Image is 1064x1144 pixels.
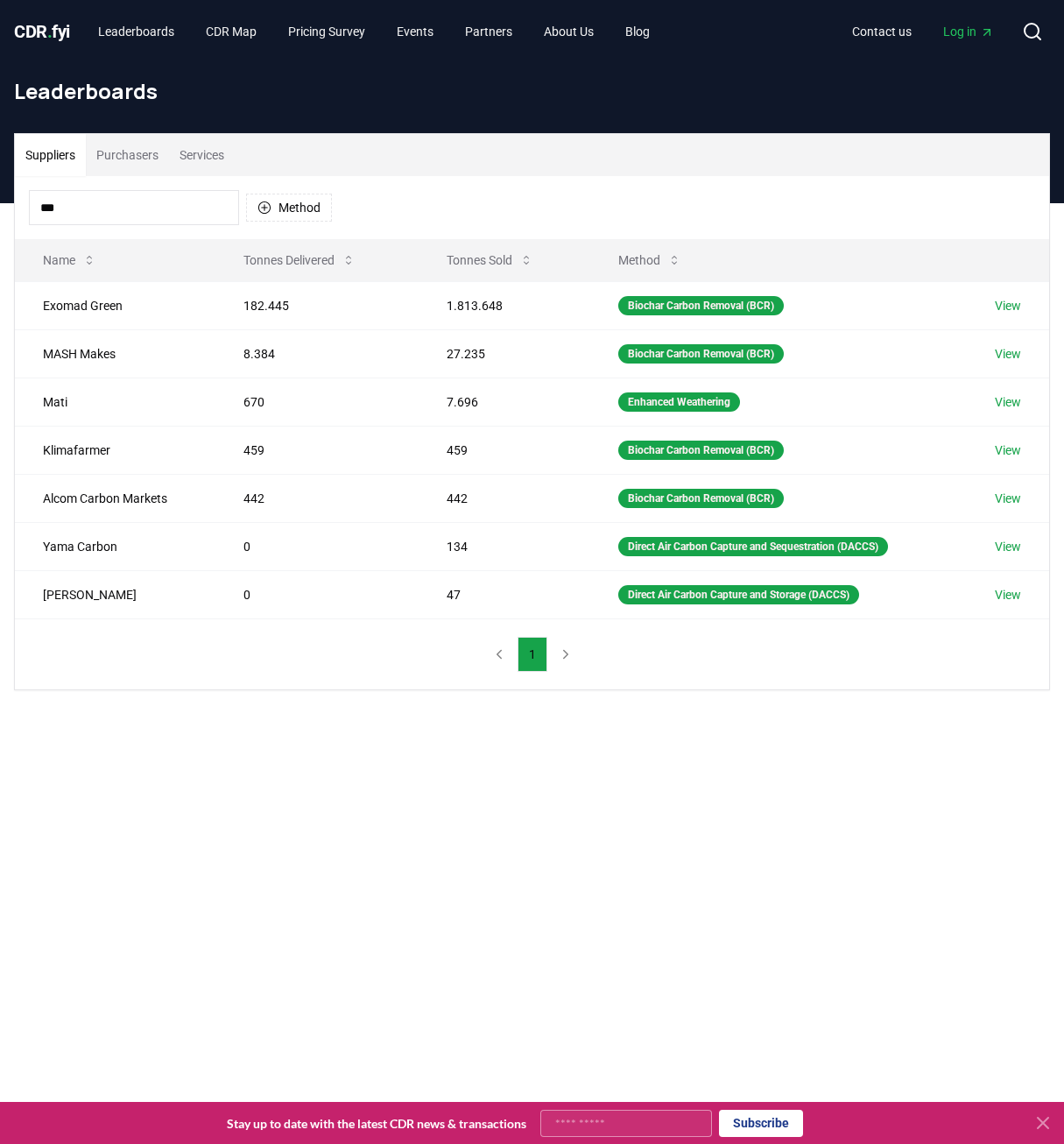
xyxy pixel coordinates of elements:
[618,441,784,460] div: Biochar Carbon Removal (BCR)
[215,378,419,426] td: 670
[838,16,1008,47] nav: Main
[15,474,215,522] td: Alcom Carbon Markets
[419,378,591,426] td: 7.696
[419,426,591,474] td: 459
[995,345,1021,363] a: View
[433,243,547,278] button: Tonnes Sold
[15,281,215,329] td: Exomad Green
[618,537,888,556] div: Direct Air Carbon Capture and Sequestration (DACCS)
[451,16,526,47] a: Partners
[995,297,1021,314] a: View
[229,243,370,278] button: Tonnes Delivered
[246,194,332,222] button: Method
[995,586,1021,604] a: View
[618,296,784,315] div: Biochar Carbon Removal (BCR)
[169,134,235,176] button: Services
[419,570,591,618] td: 47
[14,21,70,42] span: CDR fyi
[15,329,215,378] td: MASH Makes
[604,243,695,278] button: Method
[995,441,1021,459] a: View
[518,637,547,672] button: 1
[419,522,591,570] td: 134
[215,281,419,329] td: 182.445
[15,378,215,426] td: Mati
[611,16,664,47] a: Blog
[14,19,70,44] a: CDR.fyi
[943,23,994,40] span: Log in
[383,16,447,47] a: Events
[929,16,1008,47] a: Log in
[419,281,591,329] td: 1.813.648
[84,16,664,47] nav: Main
[618,489,784,508] div: Biochar Carbon Removal (BCR)
[14,77,1050,105] h1: Leaderboards
[419,474,591,522] td: 442
[84,16,188,47] a: Leaderboards
[215,426,419,474] td: 459
[530,16,608,47] a: About Us
[995,538,1021,555] a: View
[29,243,110,278] button: Name
[215,474,419,522] td: 442
[419,329,591,378] td: 27.235
[192,16,271,47] a: CDR Map
[838,16,926,47] a: Contact us
[15,134,86,176] button: Suppliers
[15,570,215,618] td: [PERSON_NAME]
[47,21,53,42] span: .
[215,522,419,570] td: 0
[15,426,215,474] td: Klimafarmer
[86,134,169,176] button: Purchasers
[995,393,1021,411] a: View
[995,490,1021,507] a: View
[618,392,740,412] div: Enhanced Weathering
[618,344,784,364] div: Biochar Carbon Removal (BCR)
[215,570,419,618] td: 0
[274,16,379,47] a: Pricing Survey
[618,585,859,604] div: Direct Air Carbon Capture and Storage (DACCS)
[15,522,215,570] td: Yama Carbon
[215,329,419,378] td: 8.384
